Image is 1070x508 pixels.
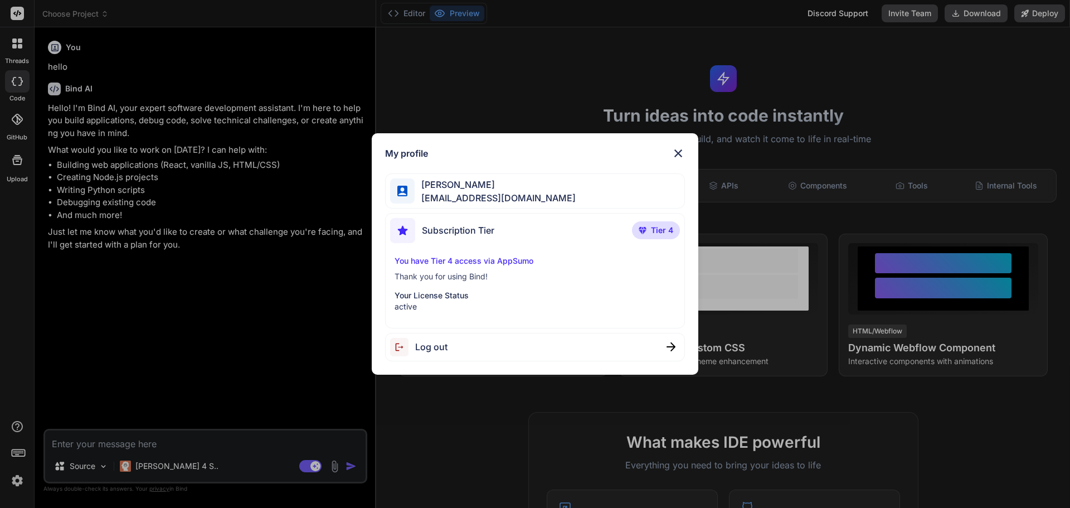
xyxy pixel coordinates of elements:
[667,342,675,351] img: close
[422,224,494,237] span: Subscription Tier
[395,290,676,301] p: Your License Status
[390,338,415,356] img: logout
[395,255,676,267] p: You have Tier 4 access via AppSumo
[395,271,676,282] p: Thank you for using Bind!
[415,191,576,205] span: [EMAIL_ADDRESS][DOMAIN_NAME]
[397,186,408,196] img: profile
[385,147,428,160] h1: My profile
[672,147,685,160] img: close
[395,301,676,312] p: active
[651,225,673,236] span: Tier 4
[639,227,646,234] img: premium
[415,178,576,191] span: [PERSON_NAME]
[390,218,415,243] img: subscription
[415,340,448,354] span: Log out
